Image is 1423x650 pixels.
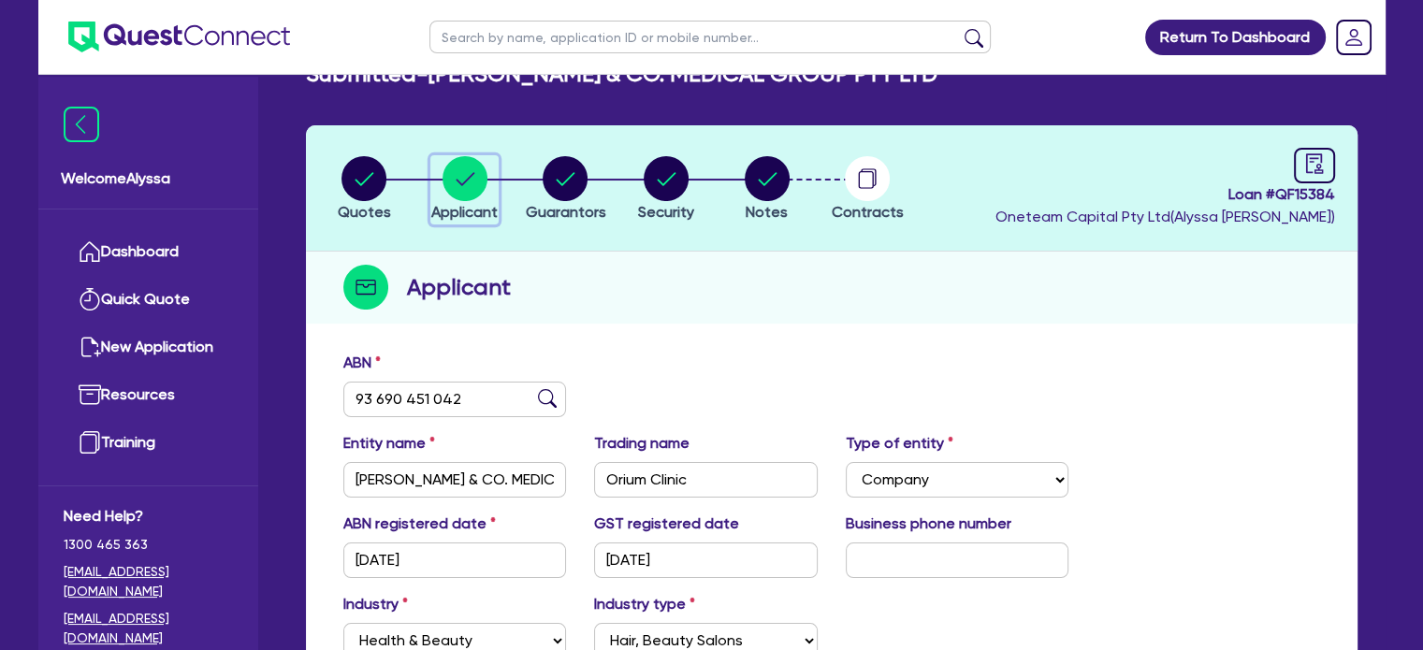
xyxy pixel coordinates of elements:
[343,513,496,535] label: ABN registered date
[430,155,499,224] button: Applicant
[744,155,791,224] button: Notes
[64,324,233,371] a: New Application
[407,270,511,304] h2: Applicant
[79,336,101,358] img: new-application
[1304,153,1325,174] span: audit
[594,593,695,615] label: Industry type
[343,542,567,578] input: DD / MM / YYYY
[337,155,392,224] button: Quotes
[79,431,101,454] img: training
[343,265,388,310] img: step-icon
[338,203,391,221] span: Quotes
[594,542,818,578] input: DD / MM / YYYY
[524,155,606,224] button: Guarantors
[79,383,101,406] img: resources
[64,276,233,324] a: Quick Quote
[1145,20,1326,55] a: Return To Dashboard
[64,228,233,276] a: Dashboard
[1329,13,1378,62] a: Dropdown toggle
[343,593,408,615] label: Industry
[831,155,905,224] button: Contracts
[846,432,953,455] label: Type of entity
[429,21,991,53] input: Search by name, application ID or mobile number...
[64,505,233,527] span: Need Help?
[995,208,1335,225] span: Oneteam Capital Pty Ltd ( Alyssa [PERSON_NAME] )
[995,183,1335,206] span: Loan # QF15384
[594,432,690,455] label: Trading name
[538,389,557,408] img: abn-lookup icon
[64,419,233,467] a: Training
[431,203,498,221] span: Applicant
[638,203,694,221] span: Security
[79,288,101,311] img: quick-quote
[343,352,381,374] label: ABN
[637,155,695,224] button: Security
[343,432,435,455] label: Entity name
[68,22,290,52] img: quest-connect-logo-blue
[846,513,1011,535] label: Business phone number
[64,535,233,555] span: 1300 465 363
[64,371,233,419] a: Resources
[64,562,233,601] a: [EMAIL_ADDRESS][DOMAIN_NAME]
[525,203,605,221] span: Guarantors
[64,609,233,648] a: [EMAIL_ADDRESS][DOMAIN_NAME]
[61,167,236,190] span: Welcome Alyssa
[746,203,788,221] span: Notes
[64,107,99,142] img: icon-menu-close
[594,513,739,535] label: GST registered date
[832,203,904,221] span: Contracts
